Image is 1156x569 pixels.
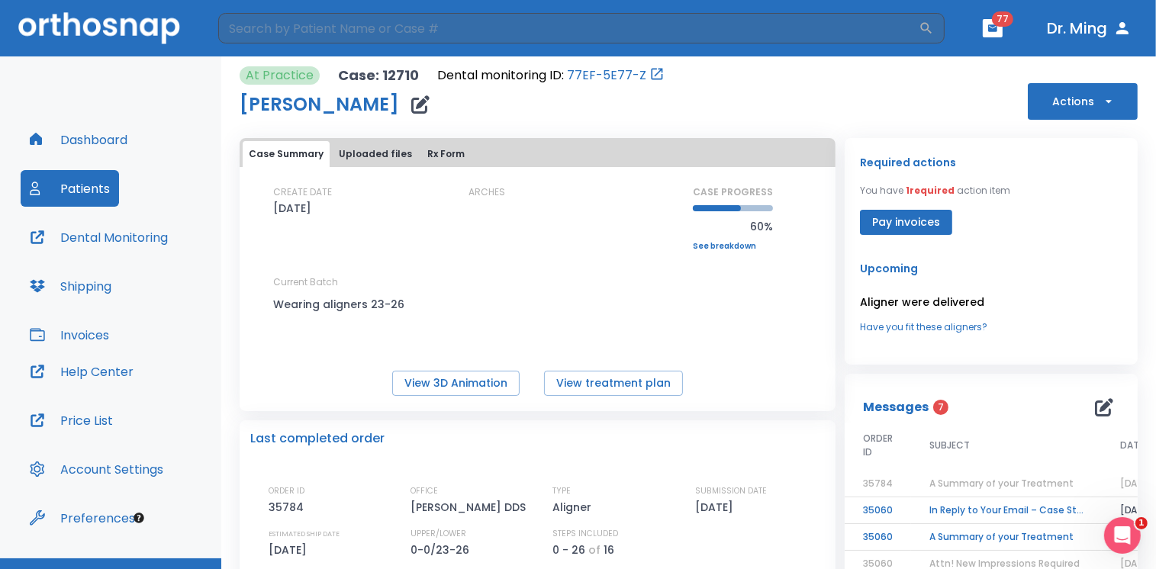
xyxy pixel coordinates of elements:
[411,484,438,498] p: OFFICE
[929,439,970,452] span: SUBJECT
[18,12,180,43] img: Orthosnap
[243,141,330,167] button: Case Summary
[269,527,340,541] p: ESTIMATED SHIP DATE
[21,402,122,439] button: Price List
[411,527,466,541] p: UPPER/LOWER
[544,371,683,396] button: View treatment plan
[243,141,832,167] div: tabs
[845,524,911,551] td: 35060
[392,371,520,396] button: View 3D Animation
[273,199,311,217] p: [DATE]
[421,141,471,167] button: Rx Form
[860,210,952,235] button: Pay invoices
[933,400,948,415] span: 7
[860,259,1122,278] p: Upcoming
[992,11,1013,27] span: 77
[269,541,312,559] p: [DATE]
[1028,83,1138,120] button: Actions
[845,497,911,524] td: 35060
[1135,517,1148,529] span: 1
[218,13,919,43] input: Search by Patient Name or Case #
[333,141,418,167] button: Uploaded files
[693,185,773,199] p: CASE PROGRESS
[21,451,172,487] button: Account Settings
[860,184,1010,198] p: You have action item
[246,66,314,85] p: At Practice
[863,432,893,459] span: ORDER ID
[21,268,121,304] button: Shipping
[693,242,773,251] a: See breakdown
[21,353,143,390] button: Help Center
[240,95,399,114] h1: [PERSON_NAME]
[273,295,411,313] p: Wearing aligners 23-26
[1041,14,1138,42] button: Dr. Ming
[437,66,564,85] p: Dental monitoring ID:
[132,511,146,525] div: Tooltip anchor
[21,317,118,353] button: Invoices
[269,498,309,516] p: 35784
[911,497,1102,524] td: In Reply to Your Email – Case Status and Next Steps
[21,121,137,158] button: Dashboard
[21,219,177,256] button: Dental Monitoring
[552,541,585,559] p: 0 - 26
[695,498,739,516] p: [DATE]
[411,498,531,516] p: [PERSON_NAME] DDS
[695,484,767,498] p: SUBMISSION DATE
[273,275,411,289] p: Current Batch
[1120,439,1144,452] span: DATE
[929,477,1074,490] span: A Summary of your Treatment
[437,66,665,85] div: Open patient in dental monitoring portal
[552,484,571,498] p: TYPE
[906,184,955,197] span: 1 required
[860,153,956,172] p: Required actions
[21,170,119,207] button: Patients
[269,484,304,498] p: ORDER ID
[604,541,614,559] p: 16
[250,429,385,448] p: Last completed order
[552,498,597,516] p: Aligner
[552,527,618,541] p: STEPS INCLUDED
[21,500,144,536] button: Preferences
[860,320,1122,334] a: Have you fit these aligners?
[1120,477,1153,490] span: [DATE]
[863,477,893,490] span: 35784
[693,217,773,236] p: 60%
[273,185,332,199] p: CREATE DATE
[860,293,1122,311] p: Aligner were delivered
[469,185,505,199] p: ARCHES
[911,524,1102,551] td: A Summary of your Treatment
[863,398,929,416] p: Messages
[567,66,646,85] a: 77EF-5E77-Z
[588,541,601,559] p: of
[411,541,475,559] p: 0-0/23-26
[1104,517,1141,554] iframe: Intercom live chat
[338,66,419,85] p: Case: 12710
